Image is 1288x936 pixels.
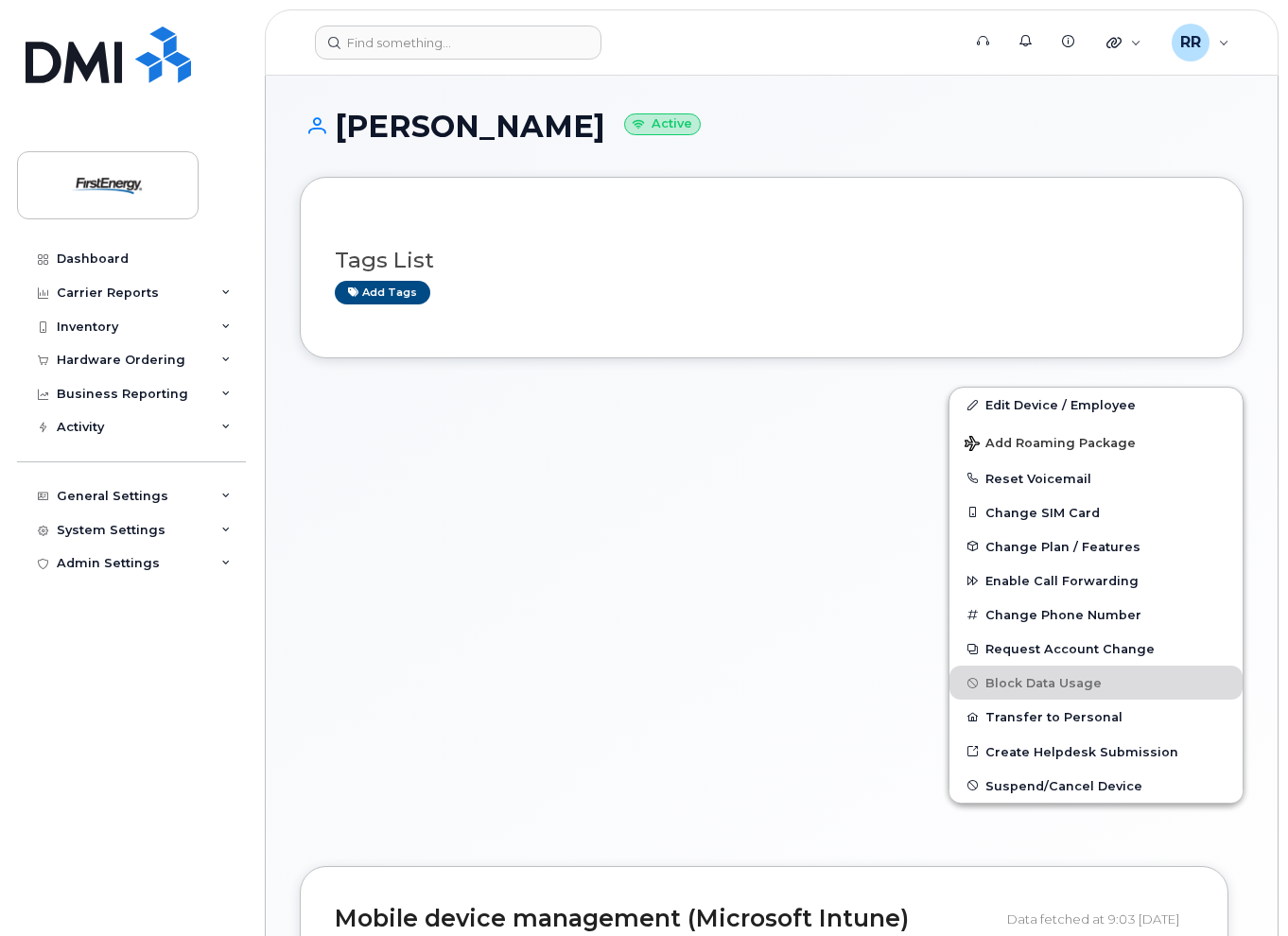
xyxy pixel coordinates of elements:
small: Active [624,113,701,135]
a: Create Helpdesk Submission [949,735,1243,769]
button: Change Phone Number [949,598,1243,632]
button: Request Account Change [949,632,1243,666]
iframe: Messenger Launcher [1206,854,1274,922]
h3: Tags List [335,249,1209,272]
span: Enable Call Forwarding [985,574,1139,588]
button: Change SIM Card [949,495,1243,529]
button: Add Roaming Package [949,423,1243,461]
button: Transfer to Personal [949,700,1243,734]
span: Suspend/Cancel Device [985,778,1142,792]
button: Suspend/Cancel Device [949,769,1243,803]
button: Change Plan / Features [949,529,1243,563]
h2: Mobile device management (Microsoft Intune) [335,906,993,932]
a: Add tags [335,281,430,304]
span: Change Plan / Features [985,539,1140,553]
button: Enable Call Forwarding [949,563,1243,598]
span: Add Roaming Package [965,436,1136,454]
a: Edit Device / Employee [949,388,1243,422]
button: Block Data Usage [949,666,1243,700]
h1: [PERSON_NAME] [300,110,1244,143]
button: Reset Voicemail [949,461,1243,495]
